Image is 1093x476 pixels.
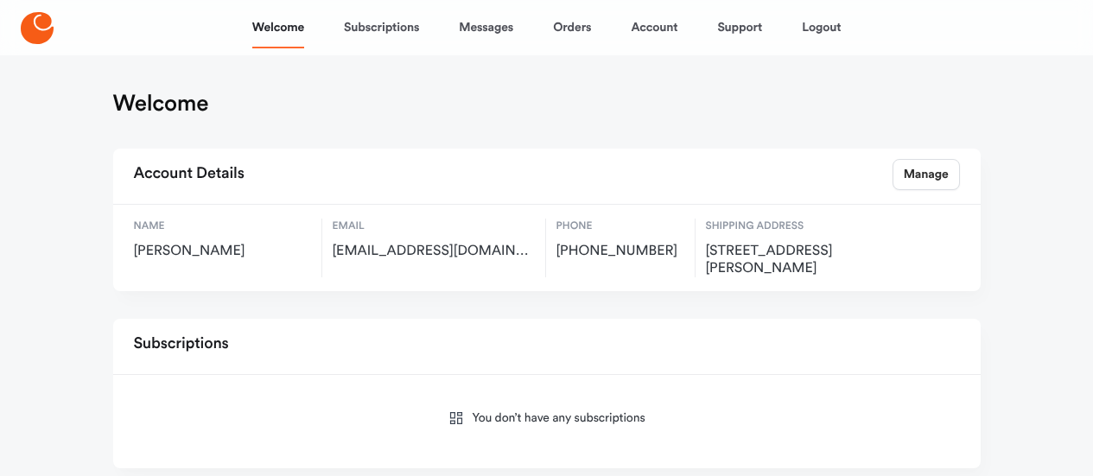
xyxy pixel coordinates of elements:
[556,243,684,260] span: [PHONE_NUMBER]
[344,7,419,48] a: Subscriptions
[553,7,591,48] a: Orders
[706,243,892,277] span: 300 Todd Drive, Simpsonville, US, 40067
[134,329,229,360] h2: Subscriptions
[556,219,684,234] span: Phone
[134,389,960,454] div: You don’t have any subscriptions
[333,219,535,234] span: Email
[113,90,209,117] h1: Welcome
[631,7,677,48] a: Account
[459,7,513,48] a: Messages
[134,159,245,190] h2: Account Details
[706,219,892,234] span: Shipping Address
[134,219,311,234] span: Name
[134,243,311,260] span: [PERSON_NAME]
[717,7,762,48] a: Support
[333,243,535,260] span: matthewhoetker@gmail.com
[893,159,960,190] a: Manage
[252,7,304,48] a: Welcome
[802,7,841,48] a: Logout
